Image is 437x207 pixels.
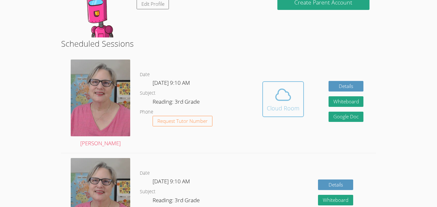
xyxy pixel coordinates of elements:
button: Whiteboard [318,195,353,205]
a: Details [318,179,353,190]
dt: Subject [140,188,155,196]
dt: Date [140,71,150,79]
a: [PERSON_NAME] [71,60,130,148]
dt: Subject [140,89,155,97]
button: Request Tutor Number [153,116,212,126]
dd: Reading: 3rd Grade [153,97,201,108]
a: Google Doc [329,112,364,122]
a: Details [329,81,364,92]
dt: Phone [140,108,153,116]
span: [DATE] 9:10 AM [153,79,190,86]
h2: Scheduled Sessions [61,37,376,50]
img: avatar.png [71,60,130,136]
span: [DATE] 9:10 AM [153,178,190,185]
button: Whiteboard [329,96,364,107]
dd: Reading: 3rd Grade [153,196,201,207]
dt: Date [140,169,150,177]
div: Cloud Room [267,104,299,113]
button: Cloud Room [262,81,304,117]
span: Request Tutor Number [157,119,208,123]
